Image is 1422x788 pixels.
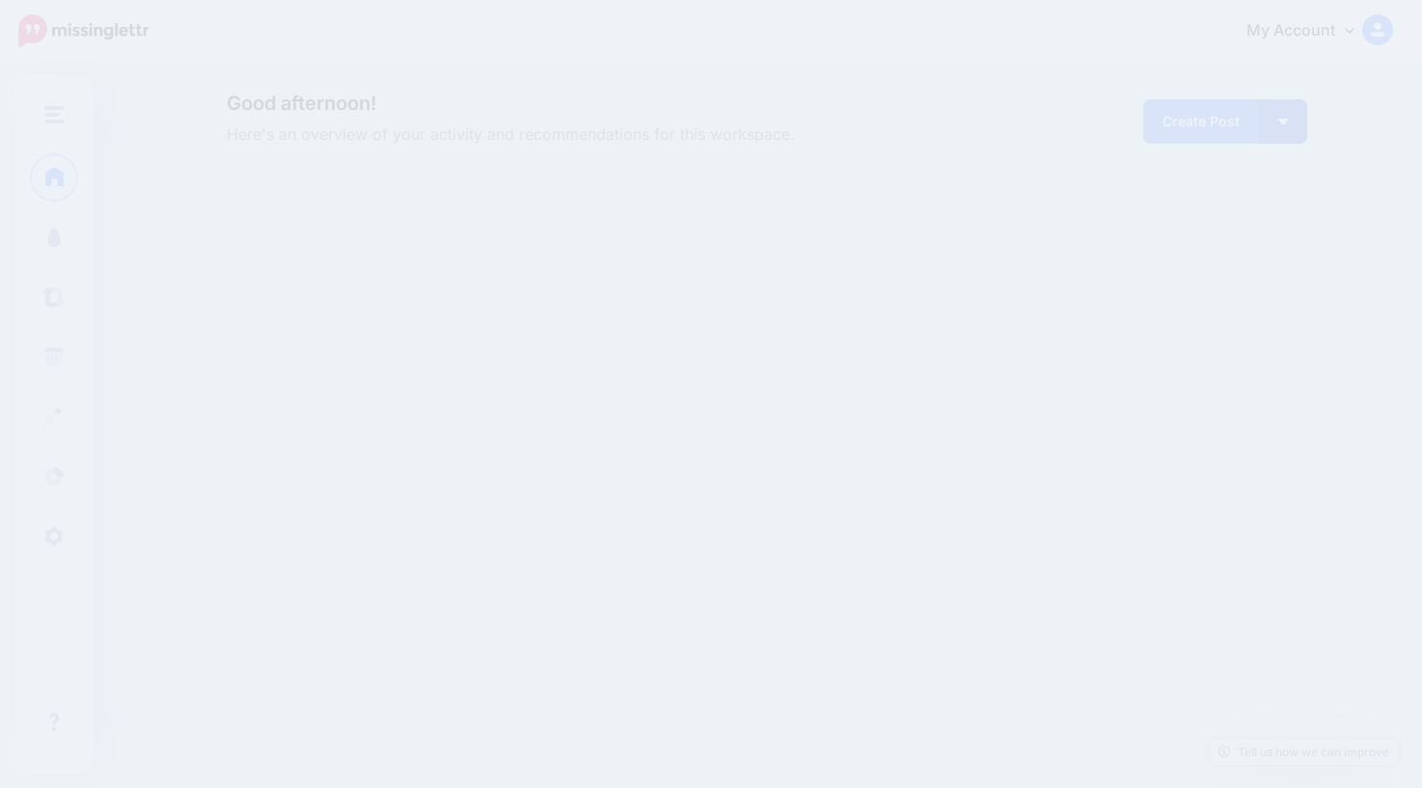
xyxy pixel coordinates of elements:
span: Good afternoon! [227,92,376,115]
a: Create Post [1143,99,1259,144]
a: Tell us how we can improve [1209,739,1399,765]
span: Here's an overview of your activity and recommendations for this workspace. [227,122,938,148]
img: menu.png [44,106,64,123]
a: My Account [1227,8,1393,55]
img: Missinglettr [18,14,149,47]
img: arrow-down-white.png [1278,119,1288,124]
